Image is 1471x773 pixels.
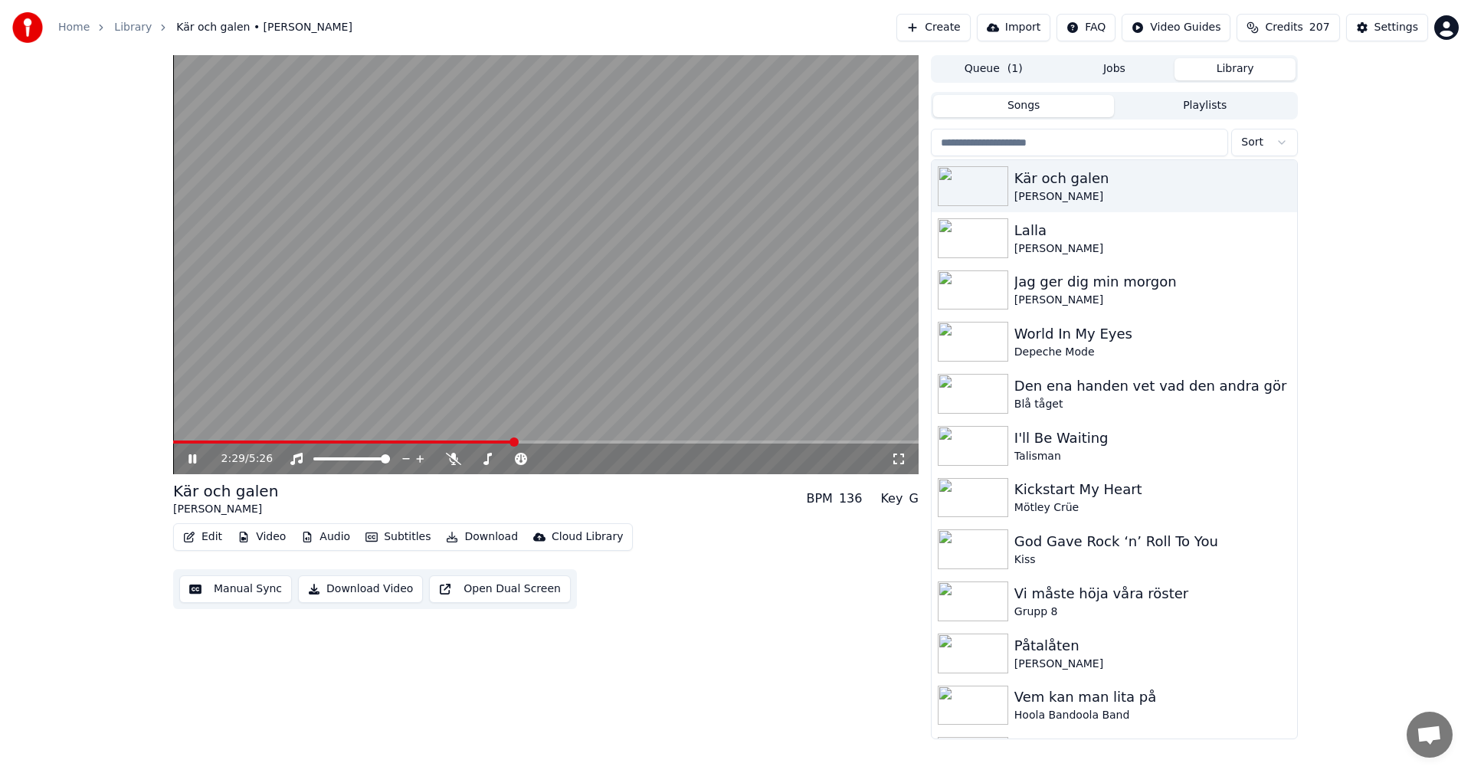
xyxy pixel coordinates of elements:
button: Import [977,14,1050,41]
button: Download Video [298,575,423,603]
span: Sort [1241,135,1263,150]
div: Kickstart My Heart [1014,479,1291,500]
button: Jobs [1054,58,1175,80]
button: Edit [177,526,228,548]
span: Kär och galen • [PERSON_NAME] [176,20,352,35]
span: Credits [1265,20,1302,35]
button: Queue [933,58,1054,80]
button: Credits207 [1237,14,1339,41]
button: Video Guides [1122,14,1230,41]
div: Talisman [1014,449,1291,464]
div: Cloud Library [552,529,623,545]
nav: breadcrumb [58,20,352,35]
button: Settings [1346,14,1428,41]
div: Blå tåget [1014,397,1291,412]
span: 2:29 [221,451,245,467]
button: FAQ [1057,14,1116,41]
div: I'll Be Waiting [1014,427,1291,449]
span: 207 [1309,20,1330,35]
div: Key [880,490,903,508]
div: [PERSON_NAME] [173,502,278,517]
button: Create [896,14,971,41]
div: Påtalåten [1014,635,1291,657]
button: Open Dual Screen [429,575,571,603]
button: Audio [295,526,356,548]
div: Kär och galen [173,480,278,502]
button: Playlists [1114,95,1296,117]
div: Jag ger dig min morgon [1014,271,1291,293]
div: [PERSON_NAME] [1014,657,1291,672]
div: Kär och galen [1014,168,1291,189]
div: Depeche Mode [1014,345,1291,360]
div: God Gave Rock ‘n’ Roll To You [1014,531,1291,552]
div: Vem kan man lita på [1014,686,1291,708]
a: Library [114,20,152,35]
span: 5:26 [249,451,273,467]
button: Library [1175,58,1296,80]
div: G [909,490,918,508]
div: Öppna chatt [1407,712,1453,758]
div: Mötley Crüe [1014,500,1291,516]
button: Subtitles [359,526,437,548]
div: Hoola Bandoola Band [1014,708,1291,723]
div: / [221,451,258,467]
button: Video [231,526,292,548]
div: Lalla [1014,220,1291,241]
button: Download [440,526,524,548]
div: Kiss [1014,552,1291,568]
div: Grupp 8 [1014,604,1291,620]
button: Songs [933,95,1115,117]
button: Manual Sync [179,575,292,603]
div: Vi måste höja våra röster [1014,583,1291,604]
div: [PERSON_NAME] [1014,293,1291,308]
img: youka [12,12,43,43]
span: ( 1 ) [1007,61,1023,77]
div: Settings [1374,20,1418,35]
div: World In My Eyes [1014,323,1291,345]
div: [PERSON_NAME] [1014,189,1291,205]
div: BPM [806,490,832,508]
a: Home [58,20,90,35]
div: 136 [839,490,863,508]
div: [PERSON_NAME] [1014,241,1291,257]
div: Den ena handen vet vad den andra gör [1014,375,1291,397]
